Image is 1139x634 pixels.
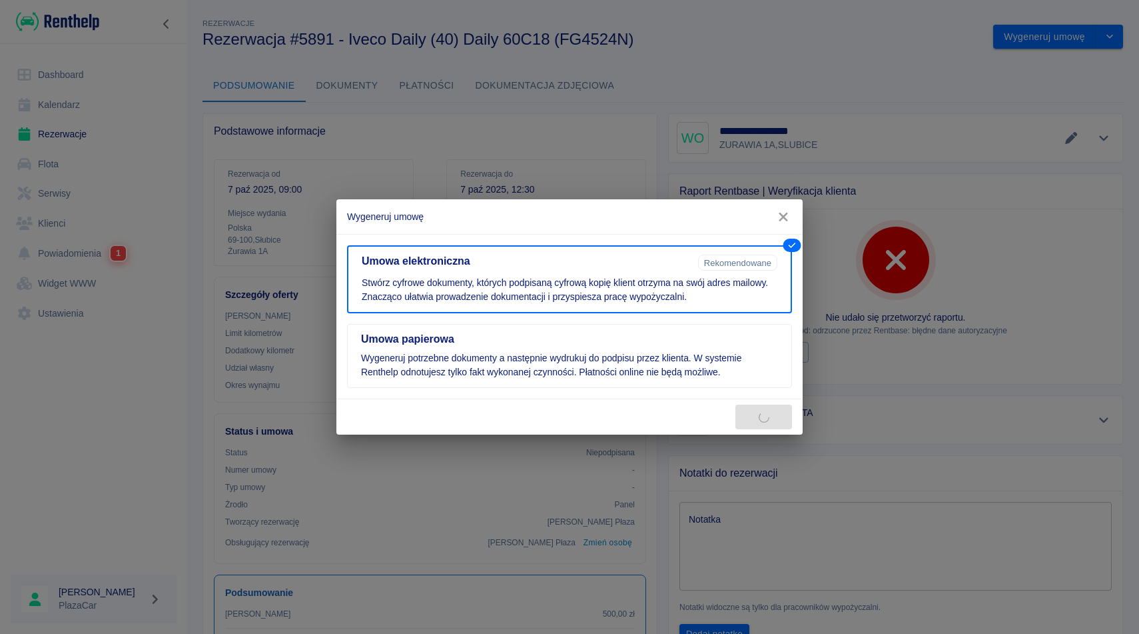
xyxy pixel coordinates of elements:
h2: Wygeneruj umowę [336,199,803,234]
p: Wygeneruj potrzebne dokumenty a następnie wydrukuj do podpisu przez klienta. W systemie Renthelp ... [361,351,778,379]
h5: Umowa papierowa [361,333,778,346]
button: Umowa papierowaWygeneruj potrzebne dokumenty a następnie wydrukuj do podpisu przez klienta. W sys... [347,324,792,388]
span: Rekomendowane [699,258,777,268]
button: Umowa elektronicznaRekomendowaneStwórz cyfrowe dokumenty, których podpisaną cyfrową kopię klient ... [347,245,792,313]
h5: Umowa elektroniczna [362,255,693,268]
p: Stwórz cyfrowe dokumenty, których podpisaną cyfrową kopię klient otrzyma na swój adres mailowy. Z... [362,276,777,304]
